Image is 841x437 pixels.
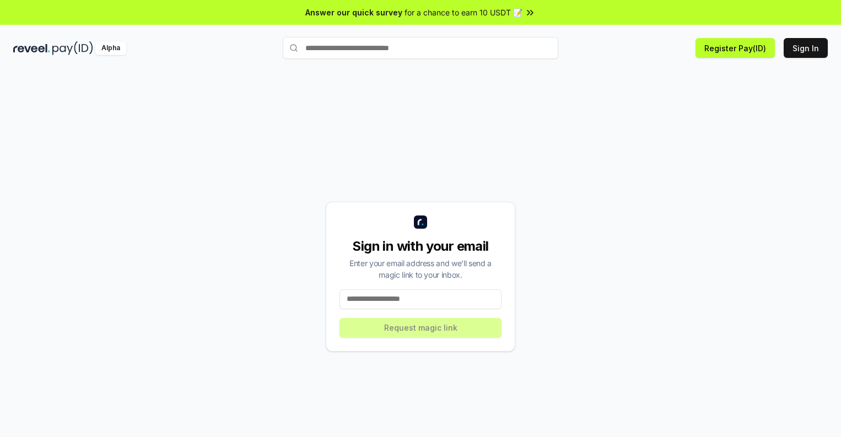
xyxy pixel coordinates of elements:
img: reveel_dark [13,41,50,55]
div: Enter your email address and we’ll send a magic link to your inbox. [339,257,502,280]
img: logo_small [414,215,427,229]
span: for a chance to earn 10 USDT 📝 [405,7,522,18]
div: Alpha [95,41,126,55]
span: Answer our quick survey [305,7,402,18]
button: Sign In [784,38,828,58]
div: Sign in with your email [339,238,502,255]
button: Register Pay(ID) [696,38,775,58]
img: pay_id [52,41,93,55]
